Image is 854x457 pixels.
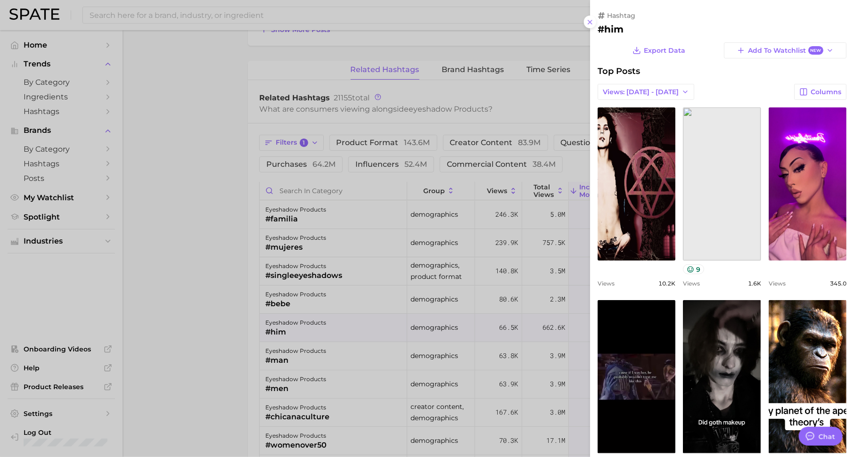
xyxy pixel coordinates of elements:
[598,24,846,35] h2: #him
[683,280,700,287] span: Views
[598,84,694,100] button: Views: [DATE] - [DATE]
[658,280,675,287] span: 10.2k
[811,88,841,96] span: Columns
[724,42,846,58] button: Add to WatchlistNew
[607,11,635,20] span: hashtag
[598,280,615,287] span: Views
[748,280,761,287] span: 1.6k
[644,47,685,55] span: Export Data
[808,46,823,55] span: New
[603,88,679,96] span: Views: [DATE] - [DATE]
[769,280,786,287] span: Views
[794,84,846,100] button: Columns
[630,42,688,58] button: Export Data
[683,264,704,274] button: 9
[830,280,846,287] span: 345.0
[598,66,640,76] span: Top Posts
[748,46,823,55] span: Add to Watchlist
